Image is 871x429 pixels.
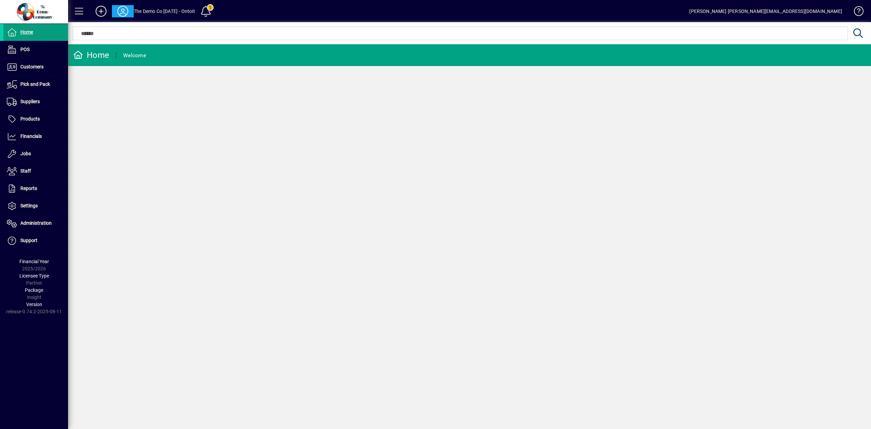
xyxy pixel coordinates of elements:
span: Package [25,287,43,293]
a: Staff [3,163,68,180]
span: Pick and Pack [20,81,50,87]
a: Settings [3,197,68,214]
span: Administration [20,220,52,226]
div: Home [73,50,109,61]
span: Financial Year [19,259,49,264]
span: Home [20,29,33,35]
div: The Demo Co [DATE] - Ontoit [134,6,195,17]
a: Jobs [3,145,68,162]
span: Reports [20,186,37,191]
button: Profile [112,5,134,17]
span: Customers [20,64,44,69]
span: Licensee Type [19,273,49,279]
a: Administration [3,215,68,232]
span: Settings [20,203,38,208]
span: Products [20,116,40,122]
a: Products [3,111,68,128]
span: Staff [20,168,31,174]
a: Customers [3,59,68,76]
a: Pick and Pack [3,76,68,93]
span: Financials [20,133,42,139]
span: Suppliers [20,99,40,104]
a: Reports [3,180,68,197]
a: Financials [3,128,68,145]
a: POS [3,41,68,58]
div: [PERSON_NAME] [PERSON_NAME][EMAIL_ADDRESS][DOMAIN_NAME] [689,6,842,17]
span: Version [26,302,42,307]
a: Suppliers [3,93,68,110]
a: Support [3,232,68,249]
span: POS [20,47,30,52]
a: Knowledge Base [849,1,862,23]
button: Add [90,5,112,17]
span: Jobs [20,151,31,156]
span: Support [20,238,37,243]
